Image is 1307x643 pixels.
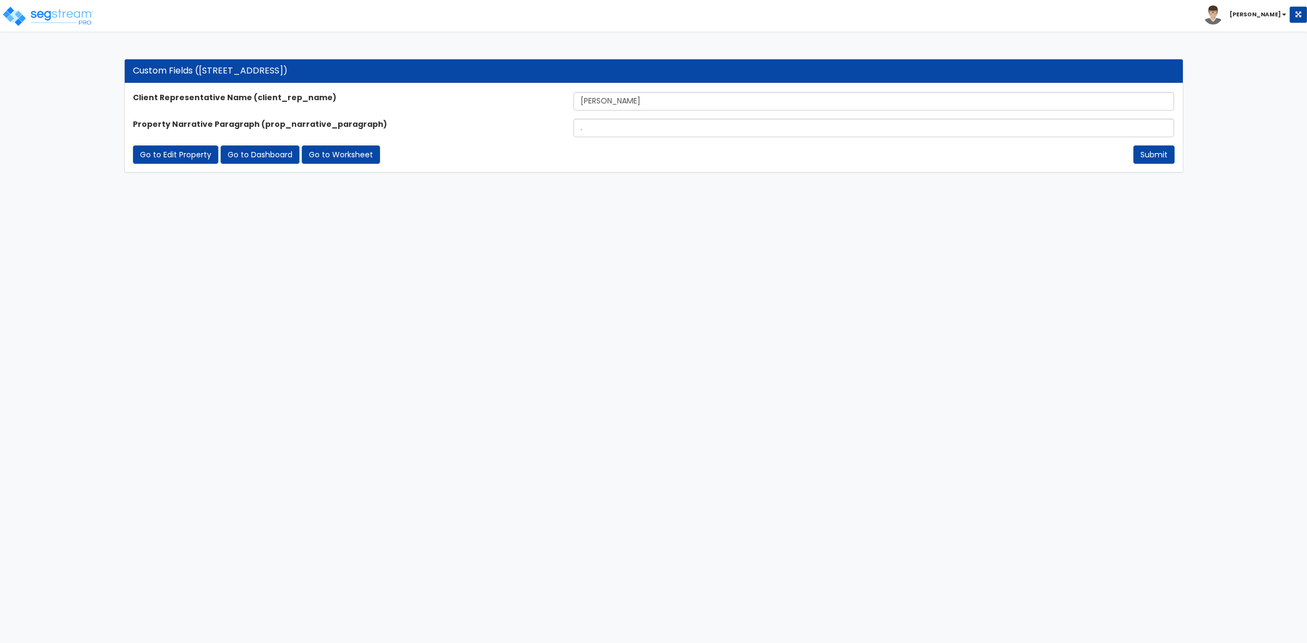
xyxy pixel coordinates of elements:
img: logo_pro_r.png [2,5,94,27]
img: avatar.png [1204,5,1223,25]
label: Property Narrative Paragraph (prop_narrative_paragraph) [125,119,566,130]
div: Custom Fields ([STREET_ADDRESS]) [133,65,1175,77]
a: Go to Dashboard [221,145,300,164]
a: Go to Worksheet [302,145,380,164]
button: Submit [1133,145,1175,164]
b: [PERSON_NAME] [1230,10,1281,19]
a: Go to Edit Property [133,145,218,164]
label: Client Representative Name (client_rep_name) [125,92,566,103]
